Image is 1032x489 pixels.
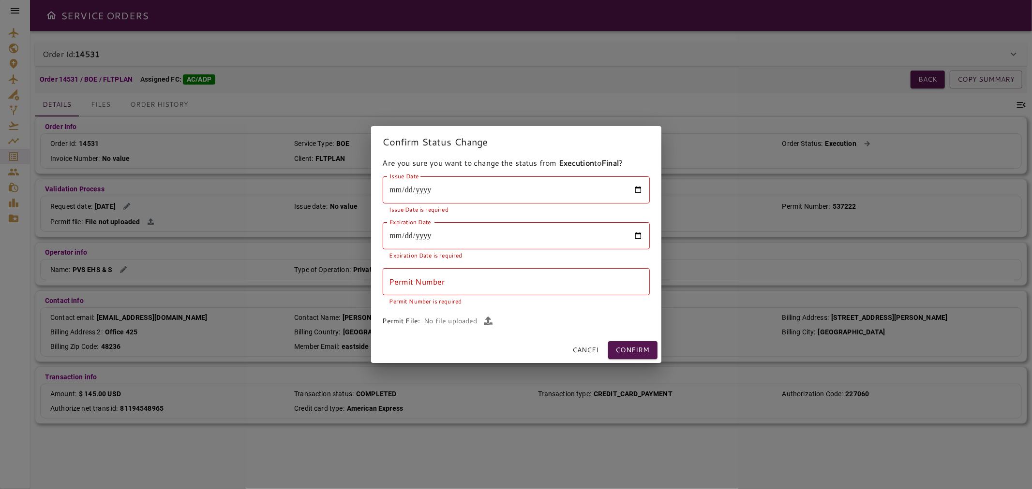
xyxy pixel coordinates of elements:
[608,341,658,359] button: Confirm
[383,316,420,326] p: Permit File:
[383,157,650,169] p: Are you sure you want to change the status from to ?
[389,297,643,306] p: Permit Number is required
[389,205,643,215] p: Issue Date is required
[424,316,477,326] p: No file uploaded
[389,172,419,180] label: Issue Date
[569,341,604,359] button: Cancel
[389,218,431,226] label: Expiration Date
[559,157,594,168] strong: Execution
[389,251,643,260] p: Expiration Date is required
[601,157,619,168] strong: Final
[371,126,661,157] h2: Confirm Status Change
